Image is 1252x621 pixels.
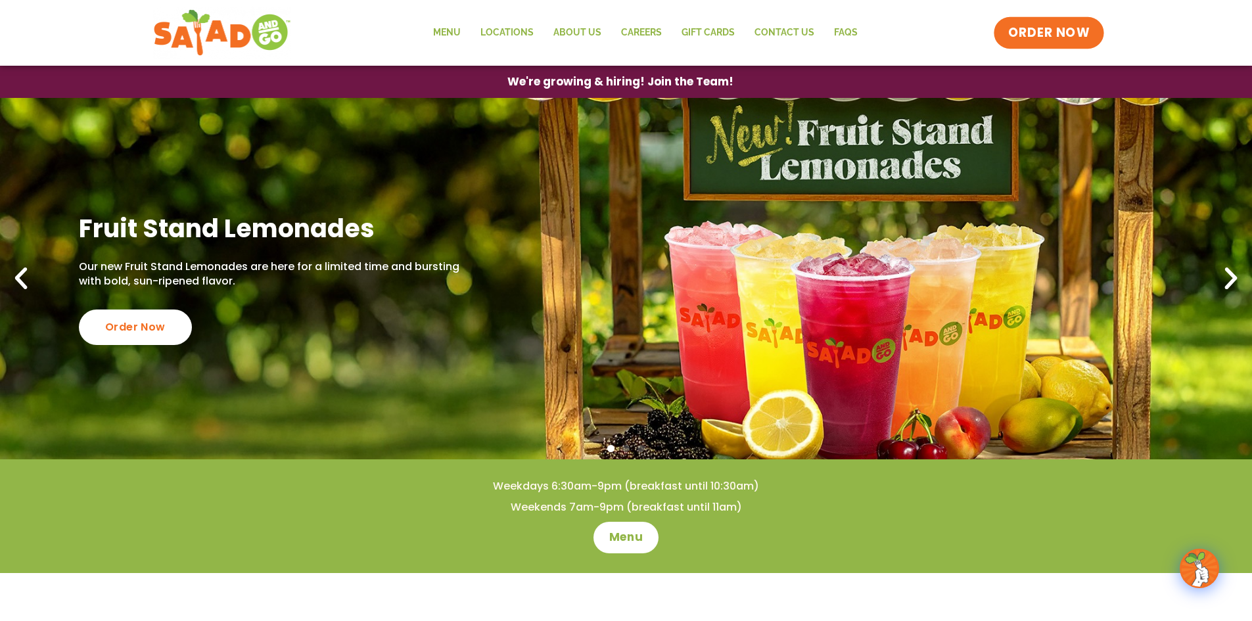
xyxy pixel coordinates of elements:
span: Go to slide 2 [622,445,630,452]
a: Menu [423,18,471,48]
a: Menu [593,522,659,553]
span: ORDER NOW [1008,24,1090,41]
a: FAQs [824,18,868,48]
a: Locations [471,18,544,48]
h4: Weekends 7am-9pm (breakfast until 11am) [26,500,1226,515]
nav: Menu [423,18,868,48]
a: Contact Us [745,18,824,48]
div: Order Now [79,310,192,345]
a: GIFT CARDS [672,18,745,48]
span: Menu [609,530,643,545]
a: About Us [544,18,611,48]
span: We're growing & hiring! Join the Team! [507,76,733,87]
img: wpChatIcon [1181,550,1218,587]
a: ORDER NOW [994,17,1104,49]
span: Go to slide 3 [638,445,645,452]
p: Our new Fruit Stand Lemonades are here for a limited time and bursting with bold, sun-ripened fla... [79,260,466,289]
a: Careers [611,18,672,48]
span: Go to slide 1 [607,445,614,452]
img: new-SAG-logo-768×292 [153,7,292,59]
div: Next slide [1217,264,1245,293]
h4: Weekdays 6:30am-9pm (breakfast until 10:30am) [26,479,1226,494]
h2: Fruit Stand Lemonades [79,212,466,244]
a: We're growing & hiring! Join the Team! [488,66,753,97]
div: Previous slide [7,264,35,293]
